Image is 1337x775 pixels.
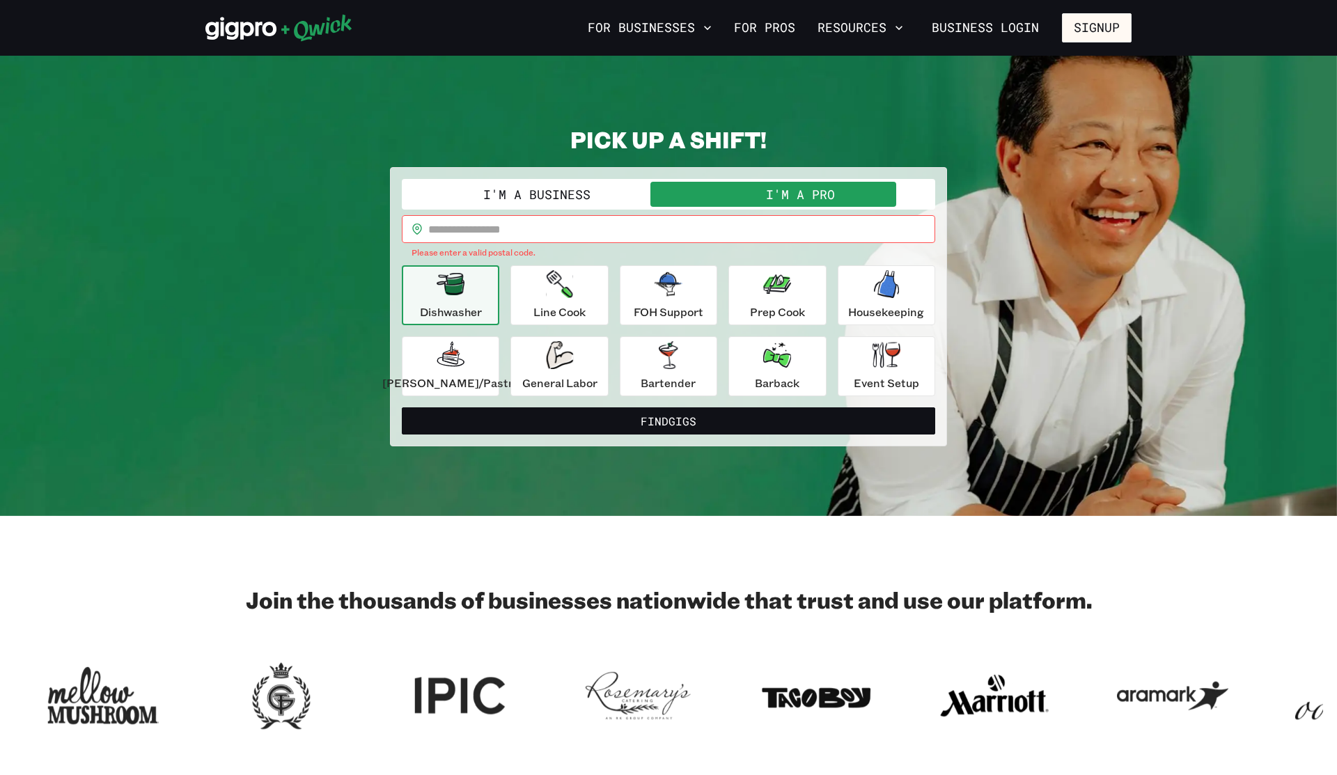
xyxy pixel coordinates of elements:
[728,16,801,40] a: For Pros
[750,304,805,320] p: Prep Cook
[582,658,694,733] img: Logo for Rosemary's Catering
[939,658,1050,733] img: Logo for Marriott
[920,13,1051,42] a: Business Login
[641,375,696,391] p: Bartender
[390,125,947,153] h2: PICK UP A SHIFT!
[404,658,515,733] img: Logo for IPIC
[728,336,826,396] button: Barback
[620,336,717,396] button: Bartender
[838,265,935,325] button: Housekeeping
[226,658,337,733] img: Logo for Georgian Terrace
[402,265,499,325] button: Dishwasher
[205,586,1132,613] h2: Join the thousands of businesses nationwide that trust and use our platform.
[620,265,717,325] button: FOH Support
[634,304,703,320] p: FOH Support
[854,375,919,391] p: Event Setup
[47,658,159,733] img: Logo for Mellow Mushroom
[812,16,909,40] button: Resources
[405,182,668,207] button: I'm a Business
[412,246,925,260] p: Please enter a valid postal code.
[1062,13,1132,42] button: Signup
[760,658,872,733] img: Logo for Taco Boy
[402,407,935,435] button: FindGigs
[848,304,924,320] p: Housekeeping
[668,182,932,207] button: I'm a Pro
[582,16,717,40] button: For Businesses
[533,304,586,320] p: Line Cook
[728,265,826,325] button: Prep Cook
[402,336,499,396] button: [PERSON_NAME]/Pastry
[838,336,935,396] button: Event Setup
[420,304,482,320] p: Dishwasher
[382,375,519,391] p: [PERSON_NAME]/Pastry
[510,336,608,396] button: General Labor
[755,375,799,391] p: Barback
[510,265,608,325] button: Line Cook
[522,375,597,391] p: General Labor
[1117,658,1228,733] img: Logo for Aramark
